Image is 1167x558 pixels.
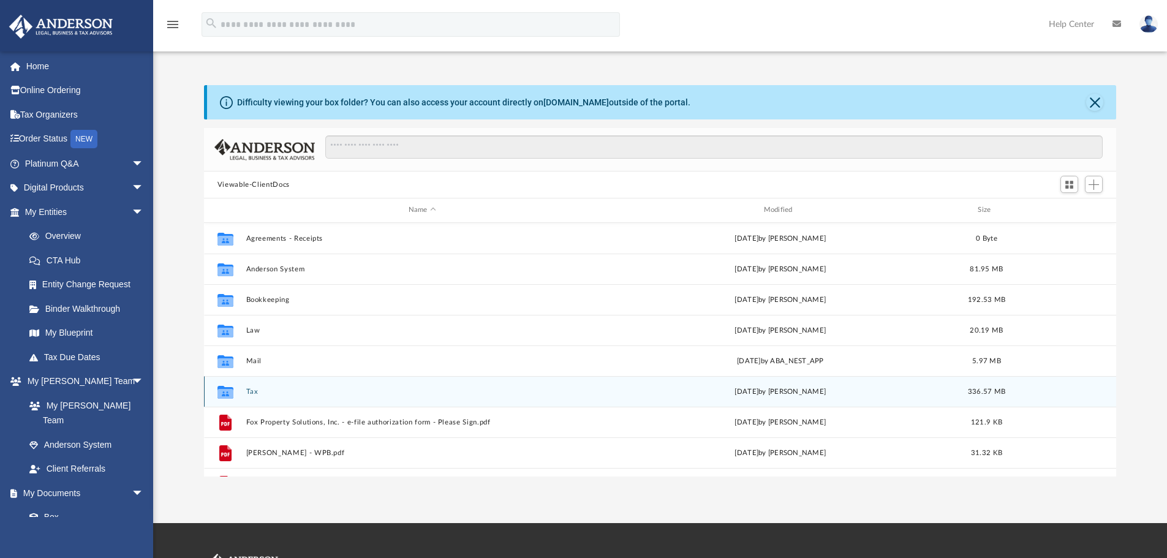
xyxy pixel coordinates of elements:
a: Client Referrals [17,457,156,481]
input: Search files and folders [325,135,1103,159]
div: Modified [603,205,956,216]
div: grid [204,223,1117,477]
a: CTA Hub [17,248,162,273]
div: [DATE] by ABA_NEST_APP [604,355,957,366]
div: [DATE] by [PERSON_NAME] [604,386,957,397]
a: My Blueprint [17,321,156,345]
div: Size [962,205,1011,216]
span: arrow_drop_down [132,176,156,201]
span: 121.9 KB [971,418,1002,425]
button: Anderson System [246,265,599,273]
button: Law [246,326,599,334]
a: Home [9,54,162,78]
div: [DATE] by [PERSON_NAME] [604,417,957,428]
a: Order StatusNEW [9,127,162,152]
a: Tax Due Dates [17,345,162,369]
span: 0 Byte [976,235,997,241]
span: arrow_drop_down [132,200,156,225]
img: Anderson Advisors Platinum Portal [6,15,116,39]
button: Bookkeeping [246,296,599,304]
div: Name [245,205,598,216]
a: menu [165,23,180,32]
button: Tax [246,388,599,396]
span: arrow_drop_down [132,151,156,176]
button: Mail [246,357,599,365]
div: id [1016,205,1102,216]
a: Online Ordering [9,78,162,103]
button: Add [1085,176,1103,193]
div: NEW [70,130,97,148]
a: Box [17,505,150,530]
a: Digital Productsarrow_drop_down [9,176,162,200]
button: Switch to Grid View [1060,176,1079,193]
a: My Entitiesarrow_drop_down [9,200,162,224]
div: [DATE] by [PERSON_NAME] [604,263,957,274]
span: 31.32 KB [971,449,1002,456]
span: 192.53 MB [968,296,1005,303]
div: id [210,205,240,216]
img: User Pic [1139,15,1158,33]
span: arrow_drop_down [132,369,156,394]
span: arrow_drop_down [132,481,156,506]
a: Entity Change Request [17,273,162,297]
span: 20.19 MB [970,326,1003,333]
i: search [205,17,218,30]
a: Overview [17,224,162,249]
button: Fox Property Solutions, Inc. - e-file authorization form - Please Sign.pdf [246,418,599,426]
a: Binder Walkthrough [17,296,162,321]
a: Platinum Q&Aarrow_drop_down [9,151,162,176]
button: [PERSON_NAME] - WPB.pdf [246,449,599,457]
i: menu [165,17,180,32]
div: Difficulty viewing your box folder? You can also access your account directly on outside of the p... [237,96,690,109]
button: Close [1086,94,1103,111]
button: Viewable-ClientDocs [217,179,290,190]
span: 336.57 MB [968,388,1005,394]
div: [DATE] by [PERSON_NAME] [604,294,957,305]
div: [DATE] by [PERSON_NAME] [604,447,957,458]
a: [DOMAIN_NAME] [543,97,609,107]
a: My Documentsarrow_drop_down [9,481,156,505]
button: Agreements - Receipts [246,235,599,243]
a: My [PERSON_NAME] Teamarrow_drop_down [9,369,156,394]
a: Tax Organizers [9,102,162,127]
a: My [PERSON_NAME] Team [17,393,150,432]
a: Anderson System [17,432,156,457]
div: [DATE] by [PERSON_NAME] [604,233,957,244]
div: [DATE] by [PERSON_NAME] [604,325,957,336]
span: 81.95 MB [970,265,1003,272]
span: 5.97 MB [972,357,1001,364]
